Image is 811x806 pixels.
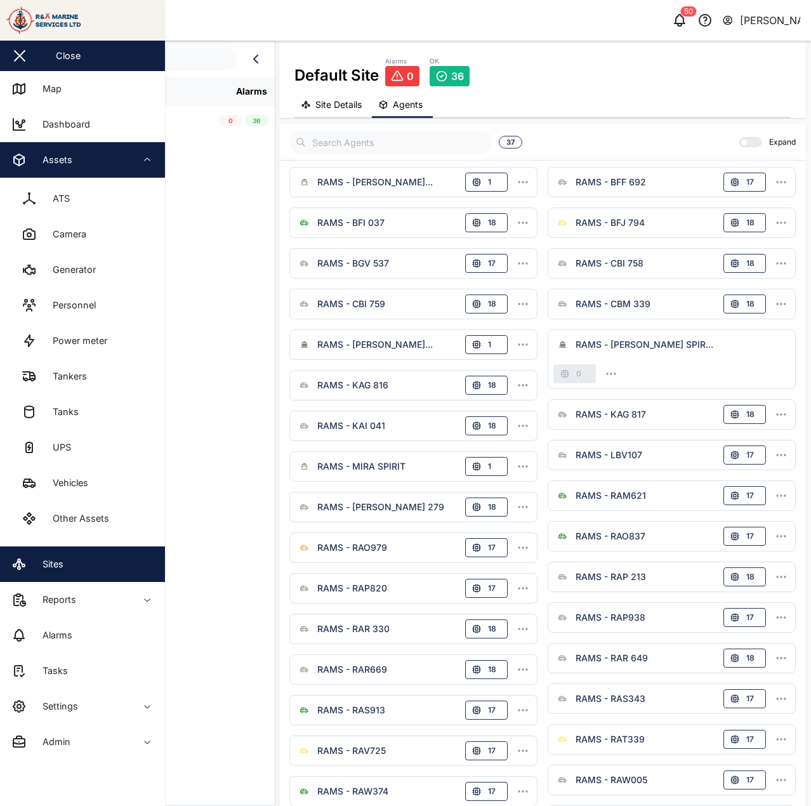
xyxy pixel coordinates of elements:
[317,256,389,270] div: RAMS - BGV 537
[317,581,387,595] div: RAMS - RAP820
[746,609,756,626] span: 17
[317,663,387,677] div: RAMS - RAR669
[746,487,756,505] span: 17
[465,660,508,679] button: 18
[317,784,388,798] div: RAMS - RAW374
[576,692,645,706] div: RAMS - RAS343
[430,56,470,67] div: OK
[488,336,498,353] span: 1
[465,254,508,273] button: 17
[10,252,155,287] a: Generator
[294,56,379,87] div: Default Site
[488,620,498,638] span: 18
[407,70,414,82] span: 0
[723,649,766,668] button: 18
[33,82,62,96] div: Map
[43,334,107,348] div: Power meter
[553,173,649,192] a: RAMS - BFF 692
[295,376,392,395] a: RAMS - KAG 816
[506,136,515,148] span: 37
[43,263,96,277] div: Generator
[33,664,68,678] div: Tasks
[488,417,498,435] span: 18
[746,568,756,586] span: 18
[488,579,498,597] span: 17
[488,661,498,678] span: 18
[553,254,647,273] a: RAMS - CBI 758
[488,173,498,191] span: 1
[10,359,155,394] a: Tankers
[465,294,508,314] button: 18
[746,730,756,748] span: 17
[746,649,756,667] span: 18
[43,512,109,525] div: Other Assets
[681,6,697,17] div: 50
[465,701,508,720] button: 17
[723,770,766,789] button: 17
[553,486,649,505] a: RAMS - RAM621
[576,175,646,189] div: RAMS - BFF 692
[723,173,766,192] button: 17
[465,782,508,801] button: 17
[576,773,647,787] div: RAMS - RAW005
[488,742,498,760] span: 17
[488,214,498,232] span: 18
[465,376,508,395] button: 18
[740,13,801,29] div: [PERSON_NAME]
[553,294,654,314] a: RAMS - CBM 339
[576,732,645,746] div: RAMS - RAT339
[723,527,766,546] button: 17
[43,405,79,419] div: Tanks
[465,619,508,638] button: 18
[43,369,87,383] div: Tankers
[33,153,72,167] div: Assets
[553,405,649,424] a: RAMS - KAG 817
[317,703,385,717] div: RAMS - RAS913
[317,297,385,311] div: RAMS - CBI 759
[465,213,508,232] button: 18
[746,173,756,191] span: 17
[295,579,390,598] a: RAMS - RAP820
[746,446,756,464] span: 17
[465,498,508,517] button: 18
[317,378,388,392] div: RAMS - KAG 816
[10,323,155,359] a: Power meter
[451,70,464,82] span: 36
[723,689,766,708] button: 17
[317,500,444,514] div: RAMS - [PERSON_NAME] 279
[746,690,756,708] span: 17
[10,181,155,216] a: ATS
[488,539,498,557] span: 17
[488,254,498,272] span: 17
[43,440,71,454] div: UPS
[465,741,508,760] button: 17
[746,771,756,789] span: 17
[465,457,508,476] button: 1
[723,486,766,505] button: 17
[488,498,498,516] span: 18
[576,297,650,311] div: RAMS - CBM 339
[295,660,390,679] a: RAMS - RAR669
[295,741,389,760] a: RAMS - RAV725
[576,448,642,462] div: RAMS - LBV107
[10,216,155,252] a: Camera
[465,538,508,557] button: 17
[576,489,646,503] div: RAMS - RAM621
[295,782,392,801] a: RAMS - RAW374
[317,338,433,352] div: RAMS - [PERSON_NAME]...
[295,294,388,314] a: RAMS - CBI 759
[33,593,76,607] div: Reports
[43,192,70,206] div: ATS
[465,579,508,598] button: 17
[43,476,88,490] div: Vehicles
[385,56,419,67] div: Alarms
[553,567,649,586] a: RAMS - RAP 213
[723,213,766,232] button: 18
[576,338,713,352] div: RAMS - [PERSON_NAME] SPIR...
[723,567,766,586] button: 18
[576,256,643,270] div: RAMS - CBI 758
[10,430,155,465] a: UPS
[393,100,423,109] span: Agents
[228,116,233,126] span: 0
[10,287,155,323] a: Personnel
